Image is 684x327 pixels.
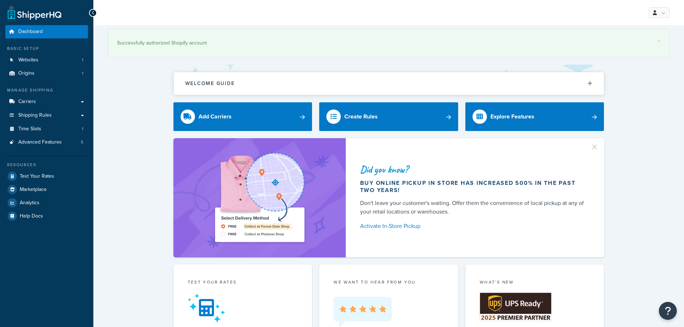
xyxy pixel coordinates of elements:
span: 1 [82,70,83,76]
span: 1 [82,126,83,132]
span: Test Your Rates [20,173,54,179]
a: Help Docs [5,210,88,223]
div: What's New [480,279,590,287]
div: Don't leave your customer's waiting. Offer them the convenience of local pickup at any of your re... [360,199,587,216]
span: Dashboard [18,29,43,35]
span: Advanced Features [18,139,62,145]
div: Basic Setup [5,46,88,52]
li: Websites [5,53,88,67]
a: Create Rules [319,102,458,131]
span: Time Slots [18,126,41,132]
div: Create Rules [344,112,378,122]
a: Websites1 [5,53,88,67]
div: Resources [5,162,88,168]
span: 5 [81,139,83,145]
a: Shipping Rules [5,109,88,122]
button: Welcome Guide [174,72,604,95]
a: Activate In-Store Pickup [360,221,587,231]
li: Time Slots [5,122,88,136]
a: Time Slots1 [5,122,88,136]
span: Analytics [20,200,39,206]
div: Did you know? [360,164,587,174]
li: Origins [5,67,88,80]
span: Carriers [18,99,36,105]
button: Open Resource Center [659,302,677,320]
div: Manage Shipping [5,87,88,93]
div: Test your rates [188,279,298,287]
a: Explore Features [465,102,604,131]
a: Analytics [5,196,88,209]
a: Add Carriers [173,102,312,131]
li: Advanced Features [5,136,88,149]
span: Help Docs [20,213,43,219]
span: Shipping Rules [18,112,52,118]
a: Carriers [5,95,88,108]
a: × [657,38,660,44]
span: Websites [18,57,38,63]
div: Add Carriers [199,112,232,122]
a: Test Your Rates [5,170,88,183]
div: Buy online pickup in store has increased 500% in the past two years! [360,179,587,194]
h2: Welcome Guide [185,81,235,86]
a: Dashboard [5,25,88,38]
img: ad-shirt-map-b0359fc47e01cab431d101c4b569394f6a03f54285957d908178d52f29eb9668.png [195,149,325,247]
p: we want to hear from you [334,279,444,285]
span: Marketplace [20,187,47,193]
div: Explore Features [490,112,534,122]
a: Origins1 [5,67,88,80]
div: Successfully authorized Shopify account [117,38,660,48]
span: Origins [18,70,34,76]
a: Advanced Features5 [5,136,88,149]
span: 1 [82,57,83,63]
a: Marketplace [5,183,88,196]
